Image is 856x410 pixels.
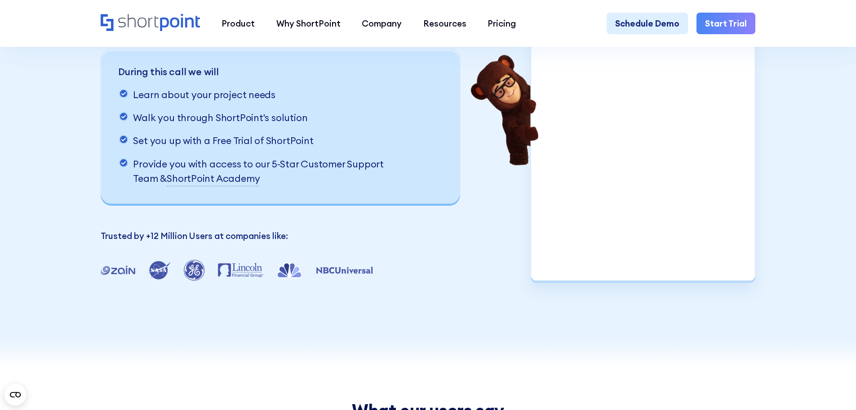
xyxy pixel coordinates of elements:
p: During this call we will [118,65,408,79]
a: ShortPoint Academy [167,171,260,186]
p: Provide you with access to our 5-Star Customer Support Team & [133,157,408,186]
a: Product [211,13,266,34]
a: Pricing [477,13,527,34]
iframe: Chat Widget [811,367,856,410]
div: Pricing [488,17,516,30]
a: Resources [412,13,477,34]
p: Walk you through ShortPoint's solution [133,111,307,125]
div: Product [222,17,255,30]
p: Set you up with a Free Trial of ShortPoint [133,134,313,148]
p: Learn about your project needs [133,88,275,102]
p: Trusted by +12 Million Users at companies like: [101,230,463,243]
a: Why ShortPoint [266,13,351,34]
a: Schedule Demo [607,13,688,34]
div: Why ShortPoint [276,17,341,30]
div: Company [362,17,402,30]
button: Open CMP widget [4,384,26,405]
a: Home [101,14,200,32]
a: Start Trial [696,13,755,34]
a: Company [351,13,412,34]
div: Resources [423,17,466,30]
